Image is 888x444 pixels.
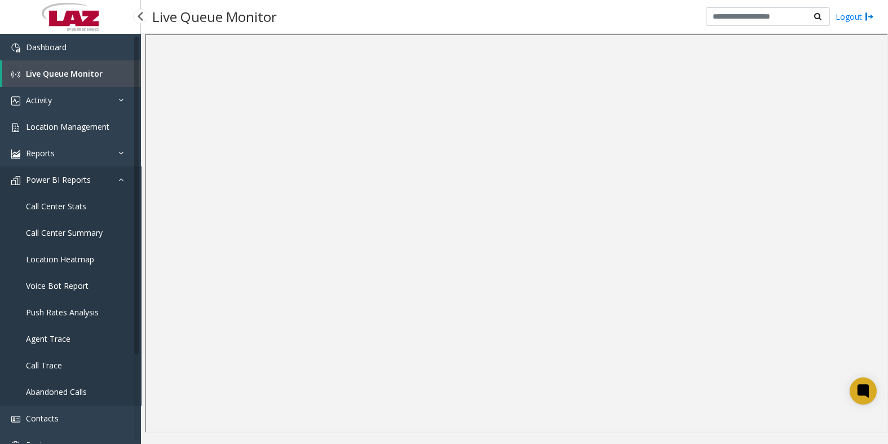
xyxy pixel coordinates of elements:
[26,254,94,265] span: Location Heatmap
[11,123,20,132] img: 'icon'
[26,68,103,79] span: Live Queue Monitor
[11,96,20,105] img: 'icon'
[26,333,70,344] span: Agent Trace
[26,227,103,238] span: Call Center Summary
[11,415,20,424] img: 'icon'
[26,121,109,132] span: Location Management
[26,201,86,212] span: Call Center Stats
[11,176,20,185] img: 'icon'
[26,148,55,159] span: Reports
[865,11,874,23] img: logout
[26,174,91,185] span: Power BI Reports
[26,386,87,397] span: Abandoned Calls
[26,360,62,371] span: Call Trace
[836,11,874,23] a: Logout
[26,280,89,291] span: Voice Bot Report
[11,70,20,79] img: 'icon'
[2,60,141,87] a: Live Queue Monitor
[26,42,67,52] span: Dashboard
[147,3,282,30] h3: Live Queue Monitor
[26,95,52,105] span: Activity
[26,413,59,424] span: Contacts
[11,150,20,159] img: 'icon'
[26,307,99,318] span: Push Rates Analysis
[11,43,20,52] img: 'icon'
